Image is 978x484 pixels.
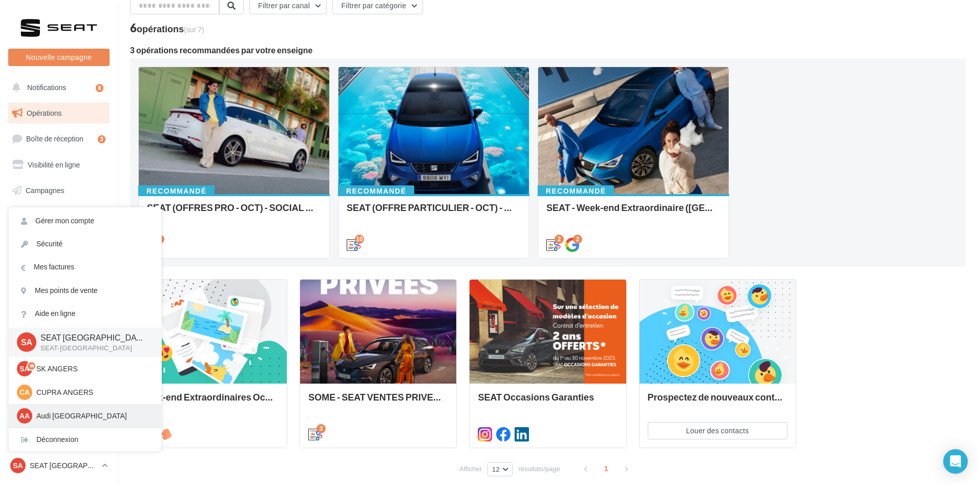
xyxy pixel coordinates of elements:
button: 12 [487,462,513,476]
div: Recommandé [138,185,215,197]
div: 6 [130,23,204,34]
span: Opérations [27,109,61,117]
div: SEAT - Week-end Extraordinaire ([GEOGRAPHIC_DATA]) - OCTOBRE [546,202,720,223]
div: 3 [98,135,105,143]
div: Prospectez de nouveaux contacts [648,392,788,412]
p: SK ANGERS [36,364,149,374]
span: SA [19,364,29,374]
span: Afficher [459,464,482,474]
p: SEAT [GEOGRAPHIC_DATA] [40,332,145,344]
a: SA SEAT [GEOGRAPHIC_DATA] [8,456,110,475]
span: Visibilité en ligne [28,160,80,169]
p: SEAT-[GEOGRAPHIC_DATA] [40,344,145,353]
a: Campagnes [6,180,112,201]
span: Boîte de réception [26,134,83,143]
span: Campagnes [26,185,65,194]
a: Calendrier [6,256,112,278]
p: SEAT [GEOGRAPHIC_DATA] [30,460,98,471]
div: SEAT (OFFRES PRO - OCT) - SOCIAL MEDIA [147,202,321,223]
button: Louer des contacts [648,422,788,439]
a: PLV et print personnalisable [6,281,112,311]
div: Open Intercom Messenger [943,449,968,474]
div: 2 [573,235,582,244]
div: SOME - SEAT VENTES PRIVEES [308,392,448,412]
a: Contacts [6,205,112,226]
div: 3 opérations recommandées par votre enseigne [130,46,966,54]
button: Notifications 8 [6,77,108,98]
a: Boîte de réception3 [6,128,112,150]
p: Audi [GEOGRAPHIC_DATA] [36,411,149,421]
div: opérations [137,24,204,33]
span: (sur 7) [184,25,204,34]
a: Visibilité en ligne [6,154,112,176]
div: 2 [555,235,564,244]
button: Nouvelle campagne [8,49,110,66]
div: SEAT (OFFRE PARTICULIER - OCT) - SOCIAL MEDIA [347,202,521,223]
a: Aide en ligne [9,302,161,325]
div: SEAT Occasions Garanties [478,392,618,412]
div: 8 [96,84,103,92]
span: CA [19,387,30,397]
div: Déconnexion [9,428,161,451]
div: Week-end Extraordinaires Octobre 2025 [139,392,279,412]
div: Recommandé [538,185,614,197]
a: Campagnes DataOnDemand [6,315,112,346]
a: Gérer mon compte [9,209,161,233]
span: résultats/page [518,464,560,474]
a: Opérations [6,102,112,124]
a: Médiathèque [6,230,112,252]
div: 3 [316,424,326,433]
span: 1 [598,460,614,477]
span: SA [21,336,32,348]
p: CUPRA ANGERS [36,387,149,397]
a: Mes points de vente [9,279,161,302]
span: Notifications [27,83,66,92]
span: 12 [492,465,500,473]
a: Mes factures [9,256,161,279]
div: 10 [355,235,364,244]
div: Recommandé [338,185,414,197]
a: Sécurité [9,233,161,256]
span: SA [13,460,23,471]
span: AA [19,411,30,421]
